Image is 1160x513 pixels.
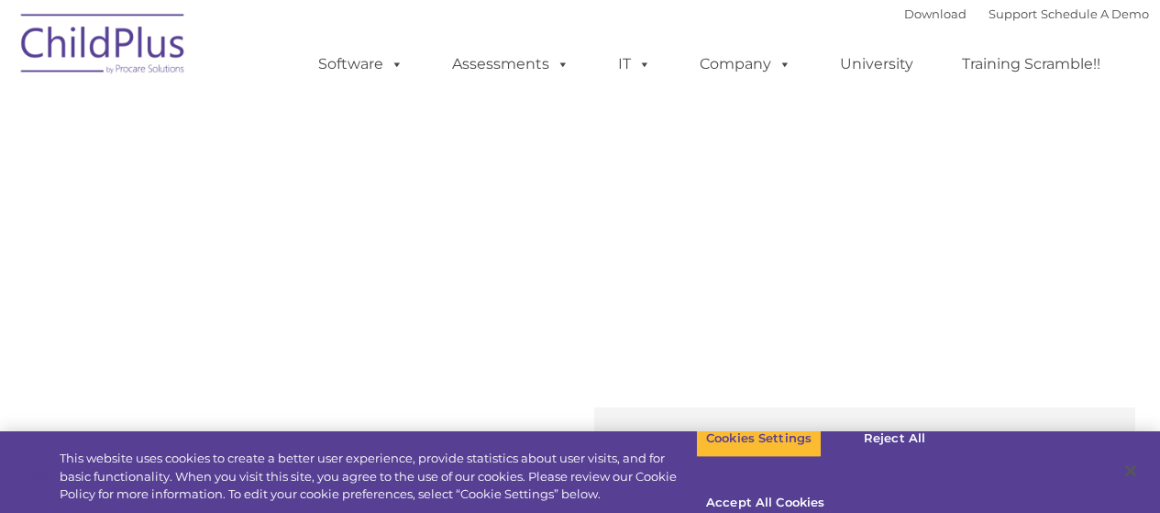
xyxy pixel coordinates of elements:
font: | [904,6,1149,21]
button: Reject All [837,419,952,458]
a: IT [600,46,669,83]
a: Schedule A Demo [1041,6,1149,21]
a: Training Scramble!! [944,46,1119,83]
a: Support [989,6,1037,21]
button: Cookies Settings [696,419,822,458]
img: ChildPlus by Procare Solutions [12,1,195,93]
a: Software [300,46,422,83]
a: Assessments [434,46,588,83]
a: Company [681,46,810,83]
div: This website uses cookies to create a better user experience, provide statistics about user visit... [60,450,696,504]
a: Download [904,6,967,21]
button: Close [1110,451,1151,491]
a: University [822,46,932,83]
